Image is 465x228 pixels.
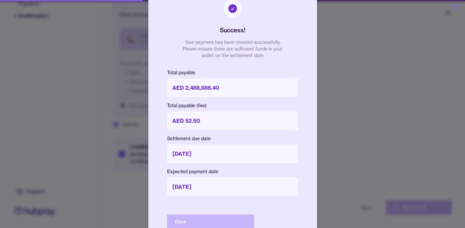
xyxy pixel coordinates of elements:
[167,135,298,142] p: Settlement due date
[167,168,298,175] p: Expected payment date
[167,102,298,109] p: Total payable (fee)
[167,69,298,76] p: Total payable
[167,79,298,97] p: AED 2,488,886.40
[220,26,246,35] h2: Success!
[167,145,298,163] p: [DATE]
[180,39,285,59] p: Your payment has been created successfully. Please ensure there are sufficient funds in your wall...
[167,112,298,130] p: AED 52.50
[167,178,298,196] p: [DATE]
